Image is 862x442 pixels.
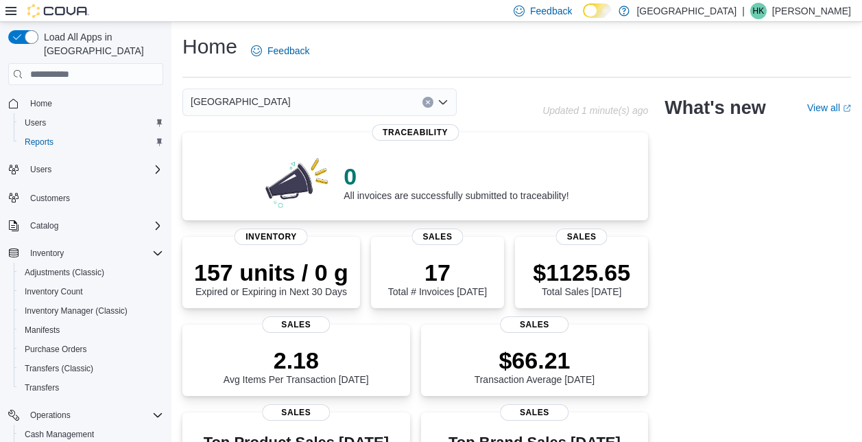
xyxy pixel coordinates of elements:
[267,44,309,58] span: Feedback
[14,301,169,321] button: Inventory Manager (Classic)
[14,359,169,378] button: Transfers (Classic)
[533,259,630,297] div: Total Sales [DATE]
[19,303,133,319] a: Inventory Manager (Classic)
[30,193,70,204] span: Customers
[412,229,464,245] span: Sales
[475,347,595,374] p: $66.21
[583,3,612,18] input: Dark Mode
[19,134,59,150] a: Reports
[182,33,237,60] h1: Home
[19,134,163,150] span: Reports
[19,115,163,131] span: Users
[388,259,487,297] div: Total # Invoices [DATE]
[542,105,648,116] p: Updated 1 minute(s) ago
[25,218,64,234] button: Catalog
[344,163,568,190] p: 0
[344,163,568,201] div: All invoices are successfully submitted to traceability!
[19,303,163,319] span: Inventory Manager (Classic)
[224,347,369,385] div: Avg Items Per Transaction [DATE]
[38,30,163,58] span: Load All Apps in [GEOGRAPHIC_DATA]
[742,3,745,19] p: |
[3,244,169,263] button: Inventory
[25,325,60,336] span: Manifests
[25,429,94,440] span: Cash Management
[25,407,76,423] button: Operations
[30,220,58,231] span: Catalog
[807,102,851,113] a: View allExternal link
[25,245,163,261] span: Inventory
[25,161,163,178] span: Users
[14,378,169,397] button: Transfers
[19,115,51,131] a: Users
[262,404,330,421] span: Sales
[191,93,291,110] span: [GEOGRAPHIC_DATA]
[14,113,169,132] button: Users
[25,344,87,355] span: Purchase Orders
[262,154,333,209] img: 0
[530,4,572,18] span: Feedback
[25,267,104,278] span: Adjustments (Classic)
[25,407,163,423] span: Operations
[19,283,163,300] span: Inventory Count
[30,248,64,259] span: Inventory
[14,132,169,152] button: Reports
[25,117,46,128] span: Users
[25,95,163,112] span: Home
[194,259,348,286] p: 157 units / 0 g
[14,282,169,301] button: Inventory Count
[30,164,51,175] span: Users
[262,316,330,333] span: Sales
[30,98,52,109] span: Home
[753,3,765,19] span: HK
[25,218,163,234] span: Catalog
[19,283,88,300] a: Inventory Count
[25,305,128,316] span: Inventory Manager (Classic)
[25,189,163,206] span: Customers
[194,259,348,297] div: Expired or Expiring in Next 30 Days
[19,322,65,338] a: Manifests
[19,380,64,396] a: Transfers
[27,4,89,18] img: Cova
[14,321,169,340] button: Manifests
[19,341,163,358] span: Purchase Orders
[25,286,83,297] span: Inventory Count
[235,229,308,245] span: Inventory
[3,187,169,207] button: Customers
[19,360,99,377] a: Transfers (Classic)
[25,137,53,148] span: Reports
[3,160,169,179] button: Users
[246,37,315,65] a: Feedback
[19,360,163,377] span: Transfers (Classic)
[501,404,568,421] span: Sales
[25,95,58,112] a: Home
[30,410,71,421] span: Operations
[636,3,737,19] p: [GEOGRAPHIC_DATA]
[665,97,765,119] h2: What's new
[501,316,568,333] span: Sales
[750,3,767,19] div: Holly King
[422,97,433,108] button: Clear input
[772,3,851,19] p: [PERSON_NAME]
[3,216,169,235] button: Catalog
[25,363,93,374] span: Transfers (Classic)
[14,340,169,359] button: Purchase Orders
[25,190,75,207] a: Customers
[25,245,69,261] button: Inventory
[25,161,57,178] button: Users
[14,263,169,282] button: Adjustments (Classic)
[19,264,110,281] a: Adjustments (Classic)
[19,380,163,396] span: Transfers
[533,259,630,286] p: $1125.65
[438,97,448,108] button: Open list of options
[372,124,459,141] span: Traceability
[224,347,369,374] p: 2.18
[843,104,851,113] svg: External link
[25,382,59,393] span: Transfers
[388,259,487,286] p: 17
[19,264,163,281] span: Adjustments (Classic)
[475,347,595,385] div: Transaction Average [DATE]
[556,229,608,245] span: Sales
[3,93,169,113] button: Home
[19,341,93,358] a: Purchase Orders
